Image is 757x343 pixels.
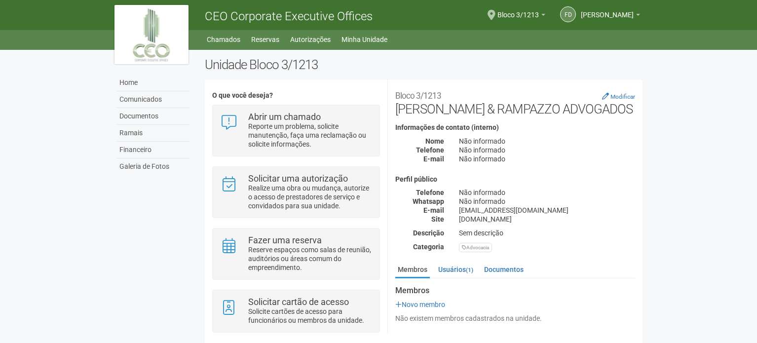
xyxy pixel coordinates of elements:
[395,301,445,308] a: Novo membro
[423,155,444,163] strong: E-mail
[248,297,349,307] strong: Solicitar cartão de acesso
[413,243,444,251] strong: Categoria
[248,307,372,325] p: Solicite cartões de acesso para funcionários ou membros da unidade.
[395,262,430,278] a: Membros
[395,87,635,116] h2: [PERSON_NAME] & RAMPAZZO ADVOGADOS
[395,314,635,323] div: Não existem membros cadastrados na unidade.
[248,184,372,210] p: Realize uma obra ou mudança, autorize o acesso de prestadores de serviço e convidados para sua un...
[395,286,635,295] strong: Membros
[452,188,643,197] div: Não informado
[395,124,635,131] h4: Informações de contato (interno)
[117,108,190,125] a: Documentos
[413,229,444,237] strong: Descrição
[423,206,444,214] strong: E-mail
[220,113,372,149] a: Abrir um chamado Reporte um problema, solicite manutenção, faça uma reclamação ou solicite inform...
[117,75,190,91] a: Home
[114,5,189,64] img: logo.jpg
[220,236,372,272] a: Fazer uma reserva Reserve espaços como salas de reunião, auditórios ou áreas comum do empreendime...
[610,93,635,100] small: Modificar
[581,1,634,19] span: FREDERICO DE SERPA PINTO LOPES GUIMARÃES
[395,91,441,101] small: Bloco 3/1213
[207,33,240,46] a: Chamados
[416,146,444,154] strong: Telefone
[466,267,473,273] small: (1)
[497,12,545,20] a: Bloco 3/1213
[395,176,635,183] h4: Perfil público
[452,154,643,163] div: Não informado
[452,137,643,146] div: Não informado
[205,57,643,72] h2: Unidade Bloco 3/1213
[117,125,190,142] a: Ramais
[560,6,576,22] a: FD
[413,197,444,205] strong: Whatsapp
[341,33,387,46] a: Minha Unidade
[497,1,539,19] span: Bloco 3/1213
[205,9,373,23] span: CEO Corporate Executive Offices
[602,92,635,100] a: Modificar
[581,12,640,20] a: [PERSON_NAME]
[117,158,190,175] a: Galeria de Fotos
[290,33,331,46] a: Autorizações
[452,215,643,224] div: [DOMAIN_NAME]
[431,215,444,223] strong: Site
[212,92,379,99] h4: O que você deseja?
[117,91,190,108] a: Comunicados
[248,235,322,245] strong: Fazer uma reserva
[248,173,348,184] strong: Solicitar uma autorização
[251,33,279,46] a: Reservas
[452,197,643,206] div: Não informado
[220,298,372,325] a: Solicitar cartão de acesso Solicite cartões de acesso para funcionários ou membros da unidade.
[452,229,643,237] div: Sem descrição
[459,243,492,252] div: Advocacia
[220,174,372,210] a: Solicitar uma autorização Realize uma obra ou mudança, autorize o acesso de prestadores de serviç...
[416,189,444,196] strong: Telefone
[248,245,372,272] p: Reserve espaços como salas de reunião, auditórios ou áreas comum do empreendimento.
[248,122,372,149] p: Reporte um problema, solicite manutenção, faça uma reclamação ou solicite informações.
[117,142,190,158] a: Financeiro
[436,262,476,277] a: Usuários(1)
[425,137,444,145] strong: Nome
[452,206,643,215] div: [EMAIL_ADDRESS][DOMAIN_NAME]
[248,112,321,122] strong: Abrir um chamado
[452,146,643,154] div: Não informado
[482,262,526,277] a: Documentos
